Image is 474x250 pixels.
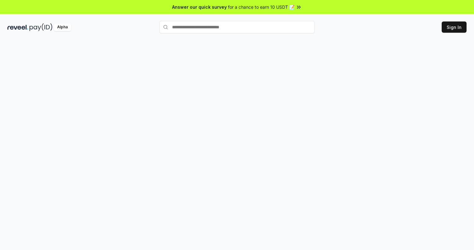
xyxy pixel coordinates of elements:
div: Alpha [54,23,71,31]
button: Sign In [442,21,467,33]
img: reveel_dark [7,23,28,31]
span: for a chance to earn 10 USDT 📝 [228,4,294,10]
span: Answer our quick survey [172,4,227,10]
img: pay_id [30,23,52,31]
